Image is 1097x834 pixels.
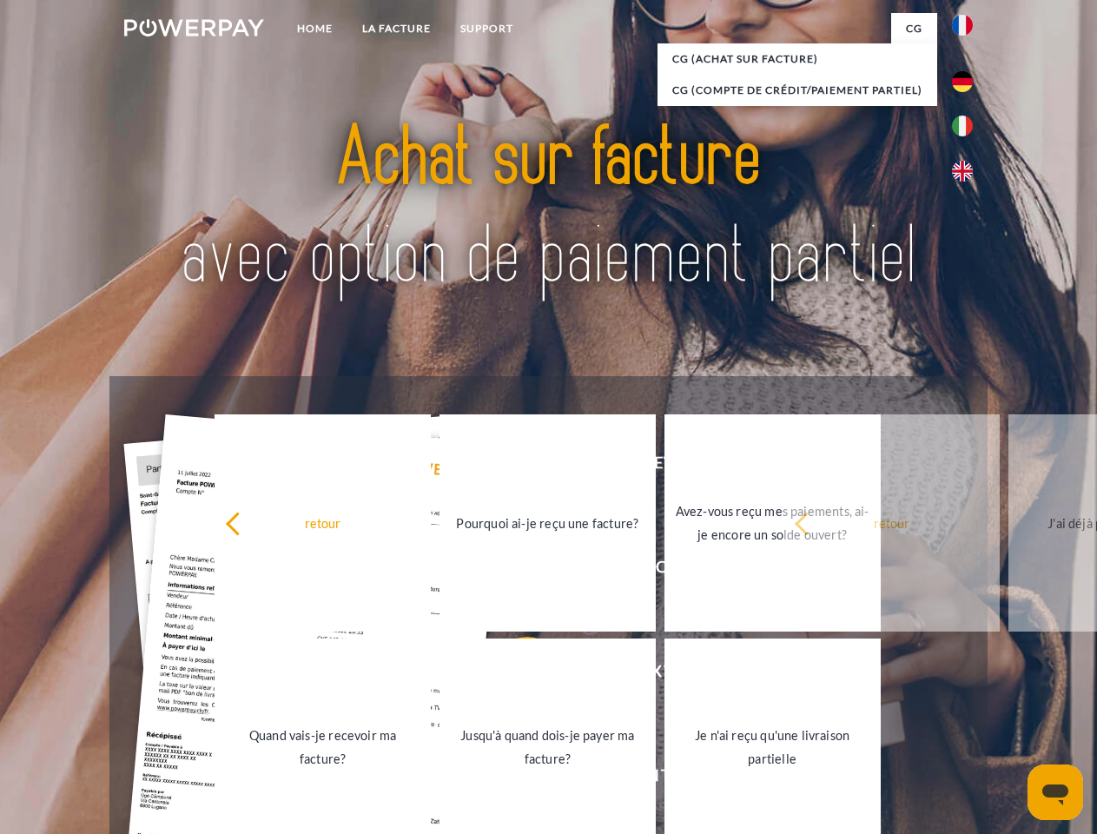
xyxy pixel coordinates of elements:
[952,15,973,36] img: fr
[658,75,937,106] a: CG (Compte de crédit/paiement partiel)
[450,724,645,771] div: Jusqu'à quand dois-je payer ma facture?
[282,13,347,44] a: Home
[225,724,420,771] div: Quand vais-je recevoir ma facture?
[891,13,937,44] a: CG
[664,414,881,632] a: Avez-vous reçu mes paiements, ai-je encore un solde ouvert?
[794,511,989,534] div: retour
[166,83,931,333] img: title-powerpay_fr.svg
[658,43,937,75] a: CG (achat sur facture)
[952,71,973,92] img: de
[225,511,420,534] div: retour
[952,161,973,182] img: en
[675,500,870,546] div: Avez-vous reçu mes paiements, ai-je encore un solde ouvert?
[446,13,528,44] a: Support
[450,511,645,534] div: Pourquoi ai-je reçu une facture?
[124,19,264,36] img: logo-powerpay-white.svg
[952,116,973,136] img: it
[1028,764,1083,820] iframe: Bouton de lancement de la fenêtre de messagerie
[675,724,870,771] div: Je n'ai reçu qu'une livraison partielle
[347,13,446,44] a: LA FACTURE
